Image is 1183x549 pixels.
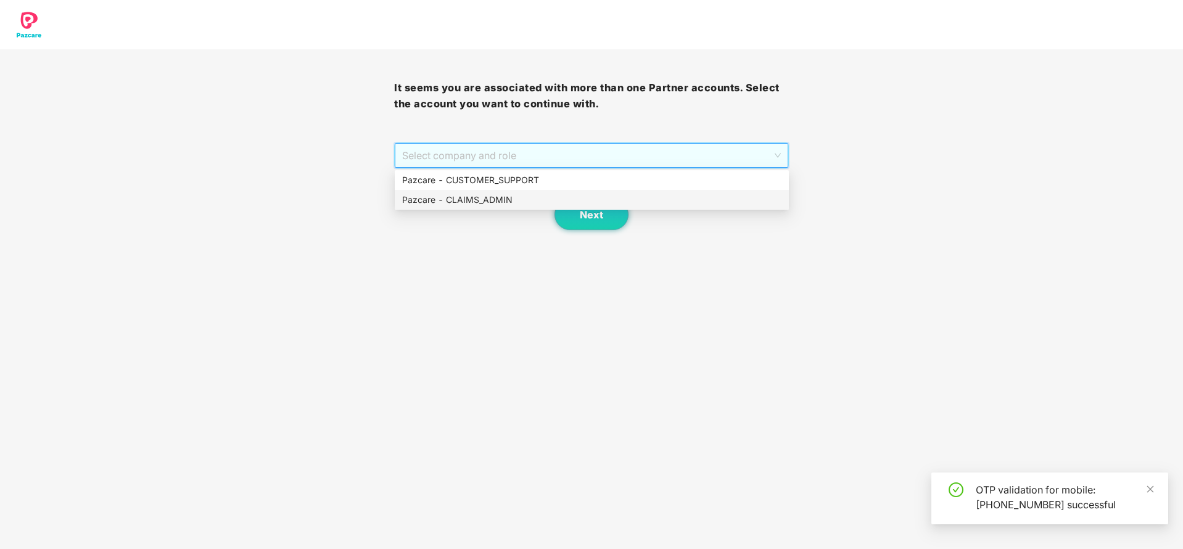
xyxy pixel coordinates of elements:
[554,199,629,230] button: Next
[1146,485,1155,493] span: close
[949,482,963,497] span: check-circle
[402,193,781,207] div: Pazcare - CLAIMS_ADMIN
[402,144,780,167] span: Select company and role
[402,173,781,187] div: Pazcare - CUSTOMER_SUPPORT
[395,190,789,210] div: Pazcare - CLAIMS_ADMIN
[976,482,1153,512] div: OTP validation for mobile: [PHONE_NUMBER] successful
[394,80,788,112] h3: It seems you are associated with more than one Partner accounts. Select the account you want to c...
[580,209,603,221] span: Next
[395,170,789,190] div: Pazcare - CUSTOMER_SUPPORT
